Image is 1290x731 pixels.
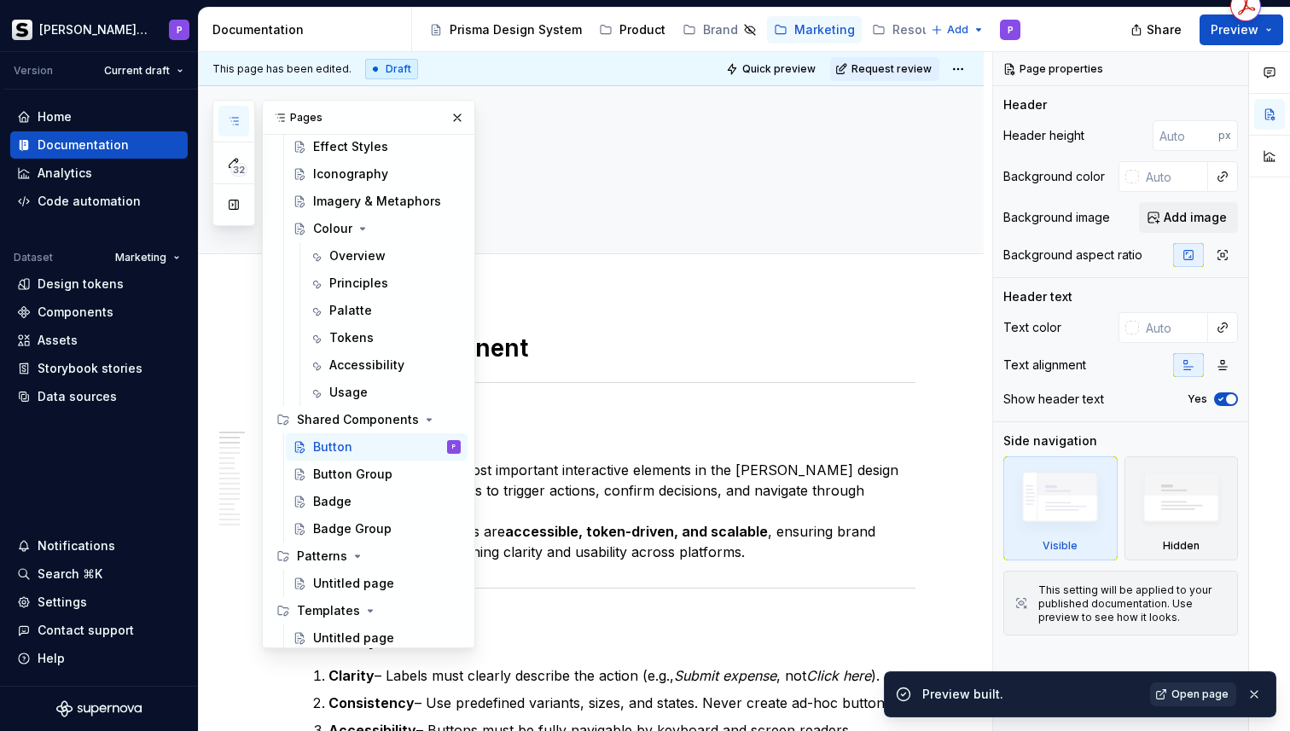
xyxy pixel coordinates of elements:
[1008,23,1014,37] div: P
[302,297,468,324] a: Palatte
[286,215,468,242] a: Colour
[270,542,468,570] div: Patterns
[3,11,195,48] button: [PERSON_NAME] PrismaP
[1003,96,1047,113] div: Header
[1218,129,1231,142] p: px
[422,13,922,47] div: Page tree
[1003,168,1105,185] div: Background color
[38,566,102,583] div: Search ⌘K
[297,411,419,428] div: Shared Components
[365,59,418,79] div: Draft
[38,594,87,611] div: Settings
[38,537,115,554] div: Notifications
[286,160,468,188] a: Iconography
[1150,682,1236,706] a: Open page
[329,329,374,346] div: Tokens
[1003,319,1061,336] div: Text color
[703,21,738,38] div: Brand
[286,570,468,597] a: Untitled page
[263,101,474,135] div: Pages
[1003,357,1086,374] div: Text alignment
[619,21,665,38] div: Product
[10,383,188,410] a: Data sources
[1003,209,1110,226] div: Background image
[1139,161,1208,192] input: Auto
[39,21,148,38] div: [PERSON_NAME] Prisma
[313,165,388,183] div: Iconography
[286,133,468,160] a: Effect Styles
[1164,209,1227,226] span: Add image
[177,23,183,37] div: P
[302,270,468,297] a: Principles
[270,597,468,624] div: Templates
[212,62,352,76] span: This page has been edited.
[328,667,375,684] strong: Clarity
[10,160,188,187] a: Analytics
[674,667,776,684] em: Submit expense
[328,693,915,713] p: – Use predefined variants, sizes, and states. Never create ad-hoc buttons.
[38,622,134,639] div: Contact support
[422,16,589,44] a: Prisma Design System
[1147,21,1182,38] span: Share
[1163,539,1200,553] div: Hidden
[305,141,912,182] textarea: Button
[38,388,117,405] div: Data sources
[313,466,392,483] div: Button Group
[10,532,188,560] button: Notifications
[721,57,823,81] button: Quick preview
[38,332,78,349] div: Assets
[1003,127,1084,144] div: Header height
[452,438,456,455] div: P
[1003,288,1072,305] div: Header text
[96,59,191,83] button: Current draft
[1171,687,1229,701] span: Open page
[38,276,124,293] div: Design tokens
[1003,432,1097,450] div: Side navigation
[1038,583,1227,624] div: This setting will be applied to your published documentation. Use preview to see how it looks.
[329,357,404,374] div: Accessibility
[286,515,468,542] a: Badge Group
[926,18,990,42] button: Add
[10,560,188,588] button: Search ⌘K
[270,406,468,433] div: Shared Components
[10,617,188,644] button: Contact support
[1139,312,1208,343] input: Auto
[302,242,468,270] a: Overview
[450,21,582,38] div: Prisma Design System
[12,20,32,40] img: 70f0b34c-1a93-4a5d-86eb-502ec58ca862.png
[302,324,468,351] a: Tokens
[38,193,141,210] div: Code automation
[892,21,956,38] div: Resources
[10,355,188,382] a: Storybook stories
[10,270,188,298] a: Design tokens
[10,299,188,326] a: Components
[1124,456,1239,560] div: Hidden
[297,602,360,619] div: Templates
[742,62,816,76] span: Quick preview
[56,700,142,717] svg: Supernova Logo
[10,327,188,354] a: Assets
[14,251,53,264] div: Dataset
[297,548,347,565] div: Patterns
[922,686,1140,703] div: Preview built.
[308,460,915,562] p: Buttons are one of the most important interactive elements in the [PERSON_NAME] design system. Th...
[286,188,468,215] a: Imagery & Metaphors
[329,384,368,401] div: Usage
[1003,247,1142,264] div: Background aspect ratio
[328,665,915,686] p: – Labels must clearly describe the action (e.g., , not ).
[947,23,968,37] span: Add
[1122,15,1193,45] button: Share
[212,21,404,38] div: Documentation
[230,163,247,177] span: 32
[329,247,386,264] div: Overview
[10,131,188,159] a: Documentation
[38,136,129,154] div: Documentation
[1003,456,1118,560] div: Visible
[313,629,394,647] div: Untitled page
[10,103,188,131] a: Home
[302,379,468,406] a: Usage
[1200,15,1283,45] button: Preview
[38,165,92,182] div: Analytics
[308,419,915,446] h2: Overview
